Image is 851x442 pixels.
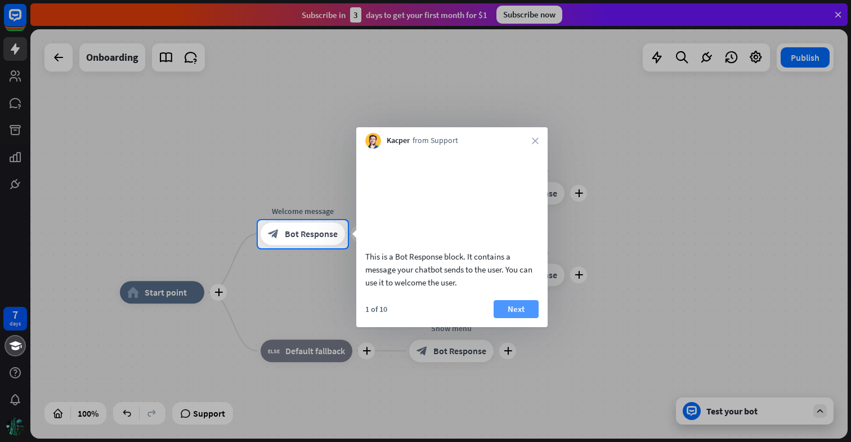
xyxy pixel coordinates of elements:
[285,229,338,240] span: Bot Response
[268,229,279,240] i: block_bot_response
[387,135,410,146] span: Kacper
[413,135,458,146] span: from Support
[9,5,43,38] button: Open LiveChat chat widget
[365,304,387,314] div: 1 of 10
[365,250,539,289] div: This is a Bot Response block. It contains a message your chatbot sends to the user. You can use i...
[532,137,539,144] i: close
[494,300,539,318] button: Next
